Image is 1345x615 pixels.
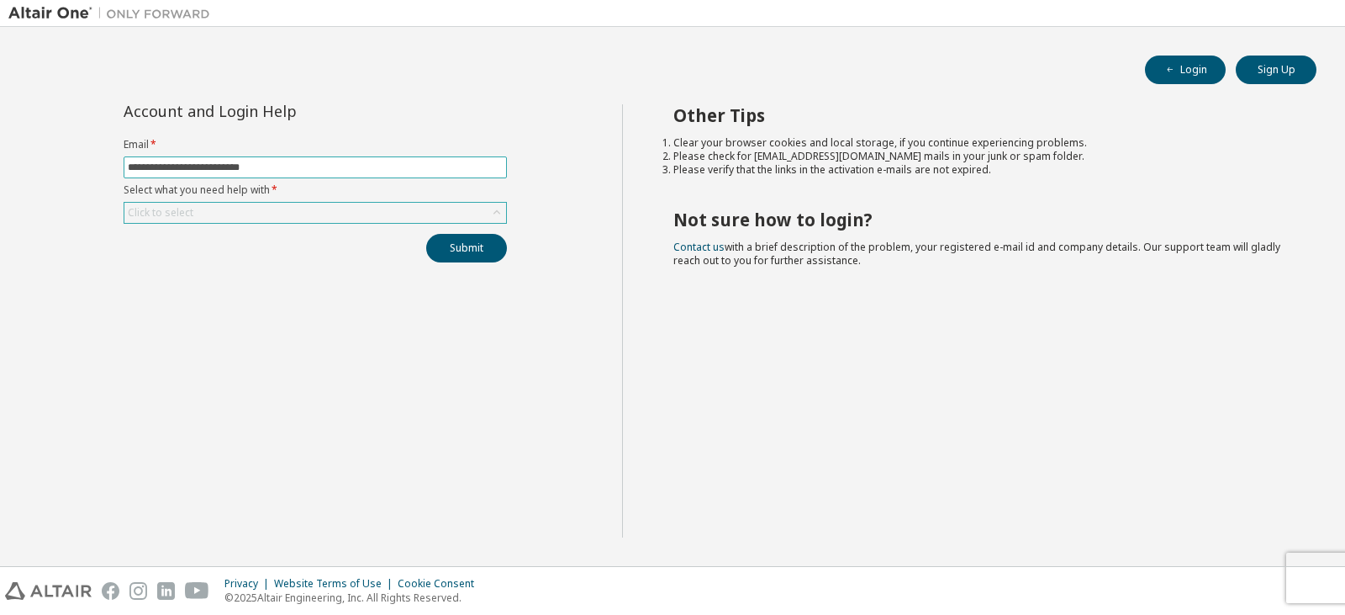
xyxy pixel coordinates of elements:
div: Click to select [124,203,506,223]
img: youtube.svg [185,582,209,600]
img: Altair One [8,5,219,22]
p: © 2025 Altair Engineering, Inc. All Rights Reserved. [224,591,484,605]
li: Please check for [EMAIL_ADDRESS][DOMAIN_NAME] mails in your junk or spam folder. [673,150,1287,163]
h2: Not sure how to login? [673,209,1287,231]
button: Sign Up [1236,56,1316,84]
img: altair_logo.svg [5,582,92,600]
li: Please verify that the links in the activation e-mails are not expired. [673,163,1287,177]
button: Submit [426,234,507,262]
div: Website Terms of Use [274,577,398,591]
a: Contact us [673,240,725,254]
div: Privacy [224,577,274,591]
h2: Other Tips [673,104,1287,126]
div: Account and Login Help [124,104,430,118]
img: linkedin.svg [157,582,175,600]
li: Clear your browser cookies and local storage, if you continue experiencing problems. [673,136,1287,150]
div: Click to select [128,206,193,220]
button: Login [1145,56,1226,84]
label: Select what you need help with [124,183,507,197]
label: Email [124,138,507,151]
div: Cookie Consent [398,577,484,591]
span: with a brief description of the problem, your registered e-mail id and company details. Our suppo... [673,240,1280,268]
img: facebook.svg [102,582,119,600]
img: instagram.svg [129,582,147,600]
